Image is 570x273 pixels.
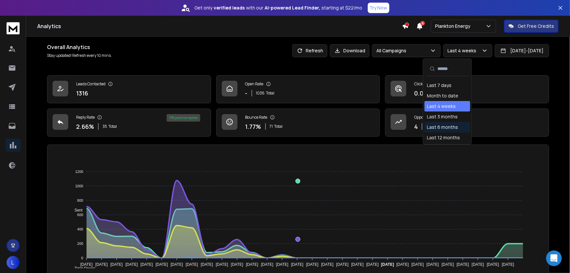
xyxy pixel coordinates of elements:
[37,22,402,30] h1: Analytics
[343,47,365,54] p: Download
[495,44,549,57] button: [DATE]-[DATE]
[414,81,432,87] p: Click Rate
[47,75,211,103] a: Leads Contacted1316
[414,122,418,131] p: 4
[70,208,83,213] span: Sent
[7,256,20,269] button: L
[77,198,83,202] tspan: 800
[261,263,273,267] tspan: [DATE]
[76,115,95,120] p: Reply Rate
[385,75,549,103] a: Click Rate0.00%0 Total
[167,114,200,122] div: 11 % positive replies
[216,263,228,267] tspan: [DATE]
[435,23,473,29] p: Plankton Energy
[76,81,106,87] p: Leads Contacted
[321,263,334,267] tspan: [DATE]
[427,263,439,267] tspan: [DATE]
[103,124,107,129] span: 35
[427,124,458,130] div: Last 6 months
[81,256,83,260] tspan: 0
[270,124,273,129] span: 71
[366,263,379,267] tspan: [DATE]
[186,263,198,267] tspan: [DATE]
[370,5,387,11] p: Try Now
[351,263,364,267] tspan: [DATE]
[442,263,454,267] tspan: [DATE]
[381,263,394,267] tspan: [DATE]
[47,109,211,137] a: Reply Rate2.66%35Total11% positive replies
[427,103,456,110] div: Last 4 weeks
[246,263,258,267] tspan: [DATE]
[414,89,432,98] p: 0.00 %
[80,263,93,267] tspan: [DATE]
[231,263,243,267] tspan: [DATE]
[76,122,94,131] p: 2.66 %
[412,263,424,267] tspan: [DATE]
[427,113,458,120] div: Last 3 months
[292,44,327,57] button: Refresh
[266,91,275,96] span: Total
[47,43,112,51] h1: Overall Analytics
[156,263,168,267] tspan: [DATE]
[110,263,123,267] tspan: [DATE]
[245,122,261,131] p: 1.77 %
[518,23,554,29] p: Get Free Credits
[75,184,83,188] tspan: 1000
[427,93,459,99] div: Month to date
[336,263,349,267] tspan: [DATE]
[504,20,559,33] button: Get Free Credits
[195,5,363,11] p: Get only with our starting at $22/mo
[368,3,389,13] button: Try Now
[245,89,248,98] p: -
[427,134,460,141] div: Last 12 months
[7,22,20,34] img: logo
[77,213,83,217] tspan: 600
[125,263,138,267] tspan: [DATE]
[276,263,288,267] tspan: [DATE]
[214,5,245,11] strong: verified leads
[385,109,549,137] a: Opportunities4$400
[216,75,380,103] a: Open Rate-1036Total
[47,53,112,58] p: Stay updated! Refresh every 10 mins.
[245,81,264,87] p: Open Rate
[376,47,409,54] p: All Campaigns
[76,89,88,98] p: 1316
[487,263,499,267] tspan: [DATE]
[77,227,83,231] tspan: 400
[457,263,469,267] tspan: [DATE]
[427,82,452,89] div: Last 7 days
[201,263,213,267] tspan: [DATE]
[306,47,323,54] p: Refresh
[216,109,380,137] a: Bounce Rate1.77%71Total
[420,21,425,26] span: 6
[108,124,117,129] span: Total
[256,91,265,96] span: 1036
[95,263,108,267] tspan: [DATE]
[265,5,320,11] strong: AI-powered Lead Finder,
[306,263,319,267] tspan: [DATE]
[397,263,409,267] tspan: [DATE]
[70,266,95,271] span: Total Opens
[140,263,153,267] tspan: [DATE]
[502,263,514,267] tspan: [DATE]
[274,124,283,129] span: Total
[75,170,83,174] tspan: 1200
[546,250,562,266] div: Open Intercom Messenger
[414,115,439,120] p: Opportunities
[472,263,484,267] tspan: [DATE]
[245,115,268,120] p: Bounce Rate
[171,263,183,267] tspan: [DATE]
[330,44,369,57] button: Download
[77,242,83,246] tspan: 200
[448,47,479,54] p: Last 4 weeks
[291,263,303,267] tspan: [DATE]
